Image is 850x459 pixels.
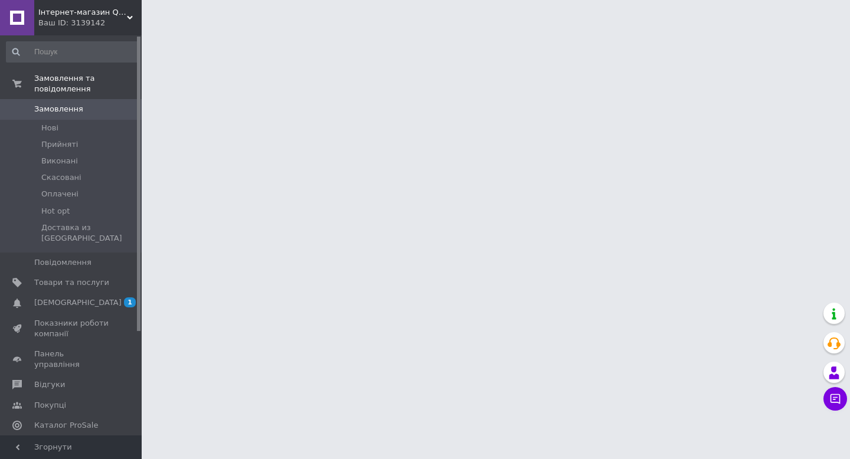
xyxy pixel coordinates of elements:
button: Чат з покупцем [823,387,847,411]
span: [DEMOGRAPHIC_DATA] [34,297,122,308]
span: Замовлення та повідомлення [34,73,142,94]
span: Каталог ProSale [34,420,98,431]
span: Hot opt [41,206,70,217]
div: Ваш ID: 3139142 [38,18,142,28]
span: Покупці [34,400,66,411]
span: Оплачені [41,189,79,199]
span: Скасовані [41,172,81,183]
span: Відгуки [34,379,65,390]
span: 1 [124,297,136,307]
span: Нові [41,123,58,133]
span: Прийняті [41,139,78,150]
span: Товари та послуги [34,277,109,288]
span: Інтернет-магазин Quick Buy [38,7,127,18]
span: Замовлення [34,104,83,114]
span: Доставка из [GEOGRAPHIC_DATA] [41,222,138,244]
span: Повідомлення [34,257,91,268]
input: Пошук [6,41,139,63]
span: Показники роботи компанії [34,318,109,339]
span: Панель управління [34,349,109,370]
span: Виконані [41,156,78,166]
